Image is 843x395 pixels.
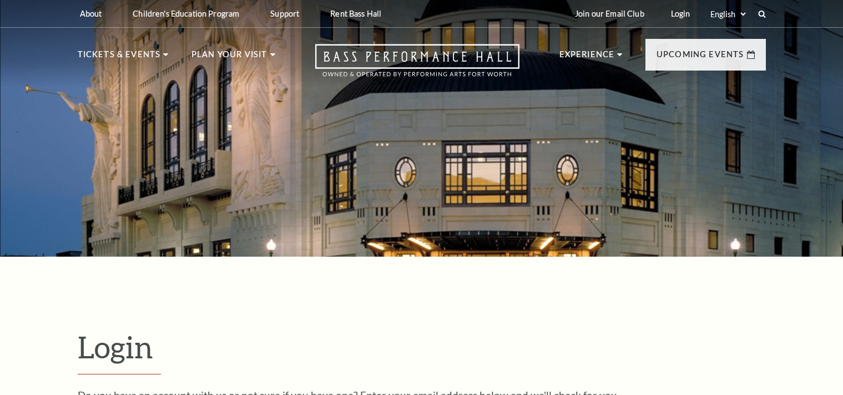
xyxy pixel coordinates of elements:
[330,9,381,18] p: Rent Bass Hall
[80,9,102,18] p: About
[708,9,748,19] select: Select:
[657,48,744,68] p: Upcoming Events
[191,48,267,68] p: Plan Your Visit
[270,9,299,18] p: Support
[133,9,239,18] p: Children's Education Program
[559,48,615,68] p: Experience
[78,48,161,68] p: Tickets & Events
[78,329,153,364] span: Login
